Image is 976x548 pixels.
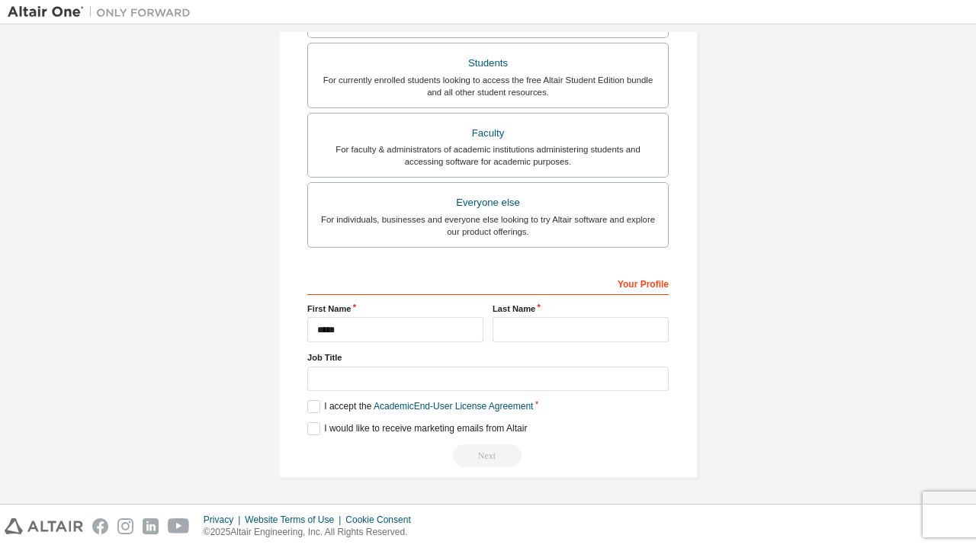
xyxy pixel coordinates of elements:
[143,518,159,534] img: linkedin.svg
[307,303,483,315] label: First Name
[245,514,345,526] div: Website Terms of Use
[374,401,533,412] a: Academic End-User License Agreement
[317,213,659,238] div: For individuals, businesses and everyone else looking to try Altair software and explore our prod...
[307,400,533,413] label: I accept the
[204,514,245,526] div: Privacy
[317,143,659,168] div: For faculty & administrators of academic institutions administering students and accessing softwa...
[317,53,659,74] div: Students
[345,514,419,526] div: Cookie Consent
[204,526,420,539] p: © 2025 Altair Engineering, Inc. All Rights Reserved.
[317,123,659,144] div: Faculty
[493,303,669,315] label: Last Name
[5,518,83,534] img: altair_logo.svg
[307,271,669,295] div: Your Profile
[307,351,669,364] label: Job Title
[307,422,527,435] label: I would like to receive marketing emails from Altair
[317,192,659,213] div: Everyone else
[92,518,108,534] img: facebook.svg
[307,444,669,467] div: Read and acccept EULA to continue
[8,5,198,20] img: Altair One
[117,518,133,534] img: instagram.svg
[317,74,659,98] div: For currently enrolled students looking to access the free Altair Student Edition bundle and all ...
[168,518,190,534] img: youtube.svg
